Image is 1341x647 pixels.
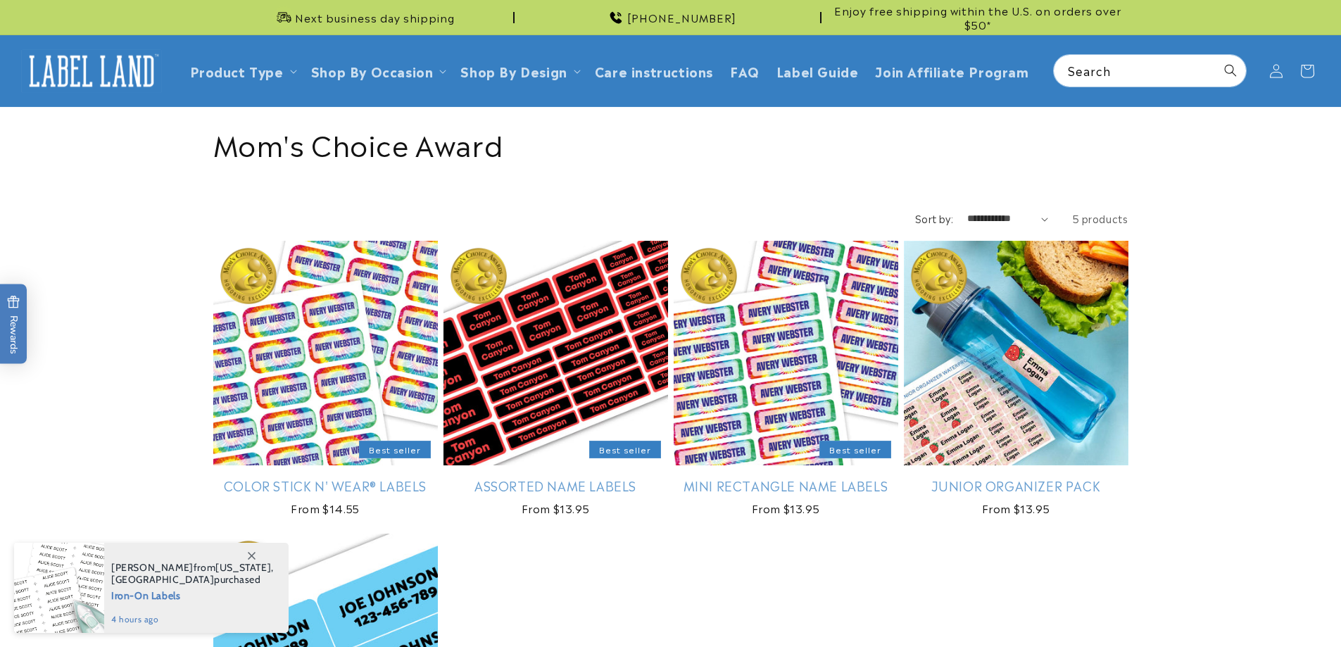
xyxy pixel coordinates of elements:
[16,44,168,98] a: Label Land
[674,477,898,494] a: Mini Rectangle Name Labels
[111,562,274,586] span: from , purchased
[7,295,20,353] span: Rewards
[627,11,736,25] span: [PHONE_NUMBER]
[303,54,453,87] summary: Shop By Occasion
[586,54,722,87] a: Care instructions
[213,477,438,494] a: Color Stick N' Wear® Labels
[595,63,713,79] span: Care instructions
[213,125,1128,161] h1: Mom's Choice Award
[875,63,1028,79] span: Join Affiliate Program
[443,477,668,494] a: Assorted Name Labels
[21,49,162,93] img: Label Land
[311,63,434,79] span: Shop By Occasion
[460,61,567,80] a: Shop By Design
[1215,55,1246,86] button: Search
[827,4,1128,31] span: Enjoy free shipping within the U.S. on orders over $50*
[776,63,859,79] span: Label Guide
[215,561,271,574] span: [US_STATE]
[1073,211,1128,225] span: 5 products
[768,54,867,87] a: Label Guide
[867,54,1037,87] a: Join Affiliate Program
[111,573,214,586] span: [GEOGRAPHIC_DATA]
[111,561,194,574] span: [PERSON_NAME]
[904,477,1128,494] a: Junior Organizer Pack
[190,61,284,80] a: Product Type
[915,211,953,225] label: Sort by:
[295,11,455,25] span: Next business day shipping
[182,54,303,87] summary: Product Type
[730,63,760,79] span: FAQ
[452,54,586,87] summary: Shop By Design
[722,54,768,87] a: FAQ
